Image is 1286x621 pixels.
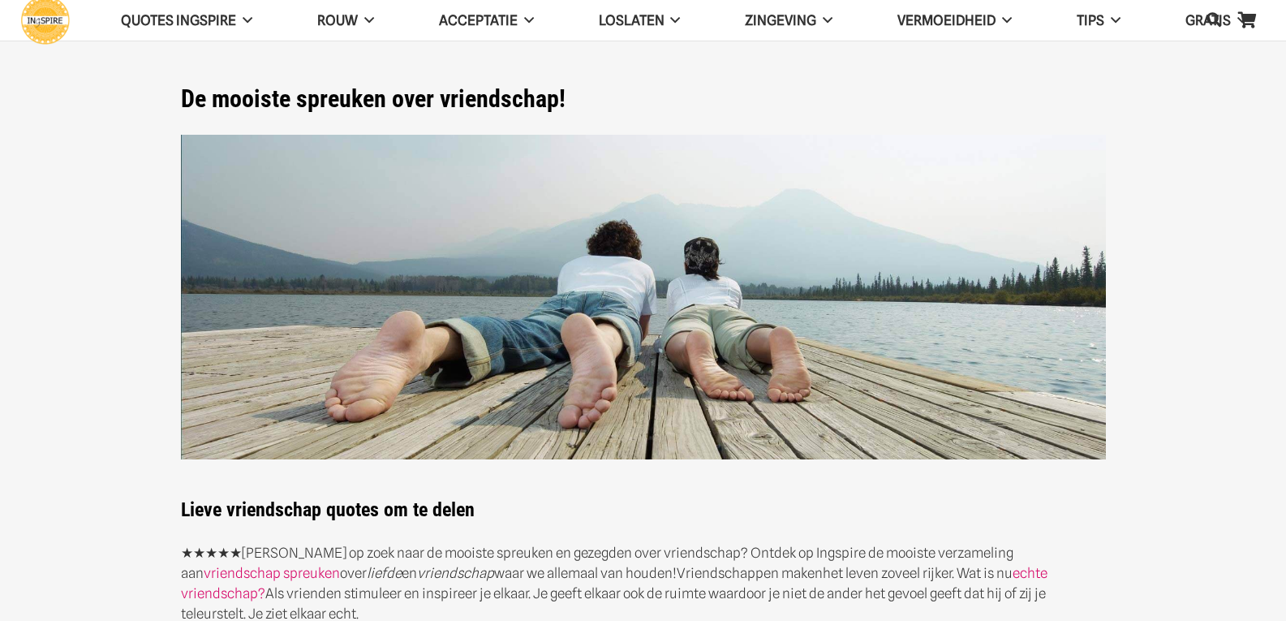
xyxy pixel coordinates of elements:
[1077,12,1104,28] span: TIPS
[677,565,823,581] span: Vriendschappen maken
[1185,12,1231,28] span: GRATIS
[1198,1,1230,40] a: Zoeken
[181,84,1106,114] h1: De mooiste spreuken over vriendschap!
[181,545,242,561] strong: ★★★★★
[204,565,340,581] a: vriendschap spreuken
[417,565,494,581] em: vriendschap
[181,135,1106,460] img: Spreuken over vriendschap voor vrienden om te delen! - kijk op ingspire.nl
[181,498,475,521] strong: Lieve vriendschap quotes om te delen
[897,12,996,28] span: VERMOEIDHEID
[181,565,1047,602] a: echte vriendschap?
[367,565,402,581] em: liefde
[439,12,518,28] span: Acceptatie
[745,12,816,28] span: Zingeving
[599,12,665,28] span: Loslaten
[121,12,236,28] span: QUOTES INGSPIRE
[317,12,358,28] span: ROUW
